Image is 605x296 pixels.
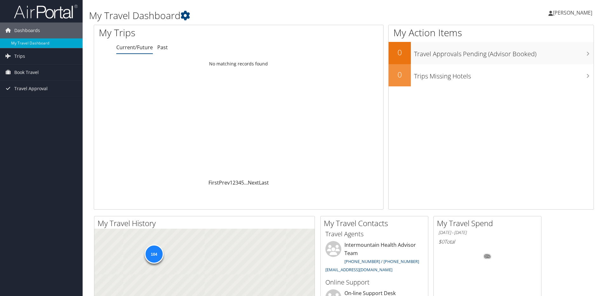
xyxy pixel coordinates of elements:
a: First [208,179,219,186]
a: Next [248,179,259,186]
span: Dashboards [14,23,40,38]
h3: Online Support [325,278,423,287]
a: 1 [230,179,233,186]
h2: My Travel Contacts [324,218,428,229]
h1: My Trips [99,26,258,39]
h1: My Action Items [389,26,594,39]
a: Prev [219,179,230,186]
a: Current/Future [116,44,153,51]
h3: Trips Missing Hotels [414,69,594,81]
tspan: 0% [485,255,490,259]
a: Last [259,179,269,186]
a: Past [157,44,168,51]
h6: [DATE] - [DATE] [438,230,536,236]
h2: My Travel History [98,218,315,229]
span: Book Travel [14,64,39,80]
a: [PERSON_NAME] [548,3,599,22]
div: 104 [144,245,163,264]
a: 0Trips Missing Hotels [389,64,594,86]
a: [PHONE_NUMBER] / [PHONE_NUMBER] [344,259,419,264]
span: [PERSON_NAME] [553,9,592,16]
a: 0Travel Approvals Pending (Advisor Booked) [389,42,594,64]
a: 3 [235,179,238,186]
span: Travel Approval [14,81,48,97]
h2: 0 [389,47,411,58]
td: No matching records found [94,58,383,70]
img: airportal-logo.png [14,4,78,19]
h2: My Travel Spend [437,218,541,229]
span: … [244,179,248,186]
a: 2 [233,179,235,186]
li: Intermountain Health Advisor Team [322,241,426,275]
span: Trips [14,48,25,64]
h2: 0 [389,69,411,80]
h3: Travel Approvals Pending (Advisor Booked) [414,46,594,58]
a: [EMAIL_ADDRESS][DOMAIN_NAME] [325,267,392,272]
a: 4 [238,179,241,186]
h6: Total [438,238,536,245]
h3: Travel Agents [325,230,423,239]
span: $0 [438,238,444,245]
a: 5 [241,179,244,186]
h1: My Travel Dashboard [89,9,429,22]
